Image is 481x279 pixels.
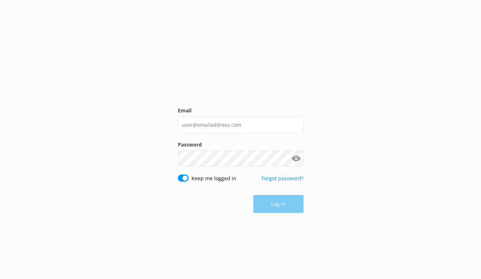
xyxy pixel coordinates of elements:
[178,107,304,115] label: Email
[191,175,236,182] label: Keep me logged in
[178,141,304,149] label: Password
[262,175,304,182] a: Forgot password?
[178,117,304,133] input: user@emailaddress.com
[289,152,304,166] button: Show password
